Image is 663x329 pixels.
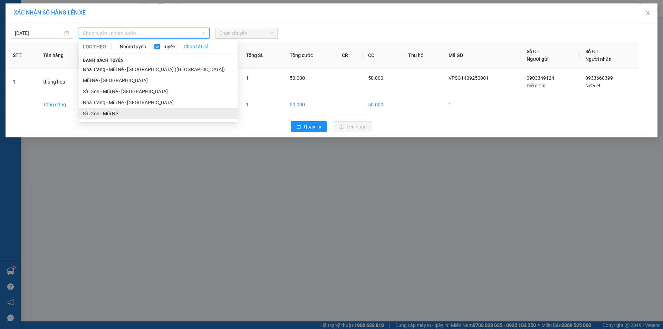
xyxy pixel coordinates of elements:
[585,75,613,81] span: 0933660399
[66,31,122,40] div: 0933660399
[363,42,403,69] th: CC
[585,49,598,54] span: Số ĐT
[527,49,540,54] span: Số ĐT
[79,86,238,97] li: Sài Gòn - Mũi Né - [GEOGRAPHIC_DATA]
[240,42,284,69] th: Tổng SL
[527,56,549,62] span: Người gửi
[336,42,363,69] th: CR
[6,7,17,14] span: Gửi:
[585,56,612,62] span: Người nhận
[527,75,554,81] span: 0903349124
[83,28,205,38] span: Chọn tuyến - nhóm tuyến
[291,121,327,132] button: rollbackQuay lại
[585,83,600,88] span: Netviet
[284,95,336,114] td: 50.000
[65,46,75,54] span: CC :
[296,124,301,130] span: rollback
[403,42,443,69] th: Thu hộ
[363,95,403,114] td: 50.000
[449,75,489,81] span: VPSG1409250001
[79,108,238,119] li: Sài Gòn - Mũi Né
[7,42,38,69] th: STT
[66,22,122,31] div: Netviet
[160,43,178,50] span: Tuyến
[38,42,89,69] th: Tên hàng
[79,57,128,64] span: Danh sách tuyến
[443,95,521,114] td: 1
[304,123,321,130] span: Quay lại
[38,69,89,95] td: thùng hoa
[6,6,61,22] div: VP [PERSON_NAME]
[219,28,273,38] span: Chọn chuyến
[6,31,61,40] div: 0903349124
[638,3,657,23] button: Close
[79,75,238,86] li: Mũi Né - [GEOGRAPHIC_DATA]
[14,9,86,16] span: XÁC NHẬN SỐ HÀNG LÊN XE
[443,42,521,69] th: Mã GD
[368,75,383,81] span: 50.000
[65,45,122,54] div: 50.000
[290,75,305,81] span: 50.000
[117,43,149,50] span: Nhóm tuyến
[66,7,83,14] span: Nhận:
[66,6,122,22] div: VP [PERSON_NAME]
[334,121,372,132] button: uploadLên hàng
[79,97,238,108] li: Nha Trang - Mũi Né - [GEOGRAPHIC_DATA]
[527,83,545,88] span: Diễm Chi
[6,22,61,31] div: Diễm Chi
[7,69,38,95] td: 1
[15,29,63,37] input: 14/09/2025
[184,43,209,50] a: Chọn tất cả
[79,64,238,75] li: Nha Trang - Mũi Né - [GEOGRAPHIC_DATA] ([GEOGRAPHIC_DATA])
[240,95,284,114] td: 1
[284,42,336,69] th: Tổng cước
[83,43,106,50] span: LỌC THEO
[645,10,651,16] span: close
[38,95,89,114] td: Tổng cộng
[246,75,249,81] span: 1
[202,31,206,35] span: down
